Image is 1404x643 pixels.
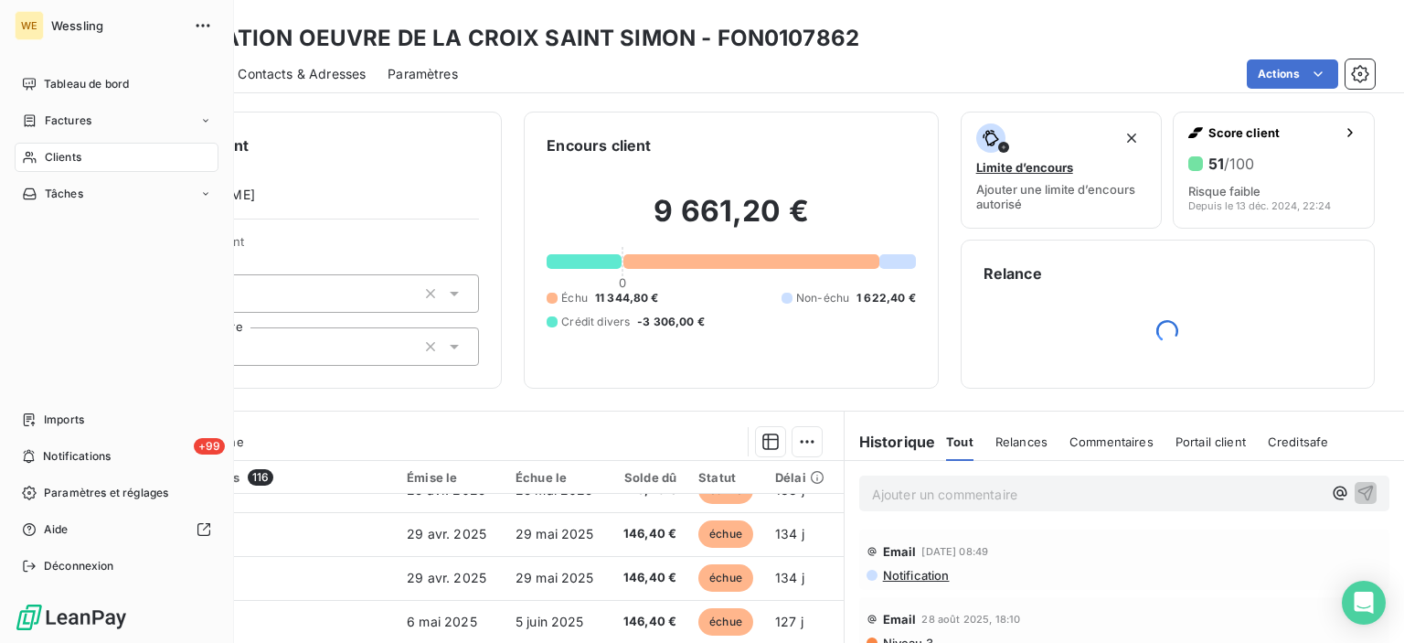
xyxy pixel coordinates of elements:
[698,608,753,636] span: échue
[45,149,81,166] span: Clients
[976,160,1073,175] span: Limite d’encours
[1069,434,1154,449] span: Commentaires
[620,470,676,485] div: Solde dû
[44,412,84,428] span: Imports
[44,485,168,501] span: Paramètres et réglages
[1224,155,1254,173] span: /100
[388,65,458,83] span: Paramètres
[775,570,804,585] span: 134 j
[1208,155,1254,173] h6: 51
[516,614,584,629] span: 5 juin 2025
[796,290,849,306] span: Non-échu
[1173,112,1375,229] button: Score client51/100Risque faibleDepuis le 13 déc. 2024, 22:24
[1208,125,1335,140] span: Score client
[43,448,111,465] span: Notifications
[620,525,676,543] span: 146,40 €
[407,526,486,541] span: 29 avr. 2025
[883,612,917,627] span: Email
[619,275,626,290] span: 0
[516,570,594,585] span: 29 mai 2025
[44,76,129,92] span: Tableau de bord
[775,614,803,629] span: 127 j
[1188,184,1260,198] span: Risque faible
[883,544,917,559] span: Email
[698,520,753,548] span: échue
[238,65,366,83] span: Contacts & Adresses
[45,113,91,129] span: Factures
[248,469,273,486] span: 116
[620,569,676,587] span: 146,40 €
[775,470,824,485] div: Délai
[620,613,676,631] span: 146,40 €
[775,526,804,541] span: 134 j
[51,18,183,33] span: Wessling
[15,11,44,40] div: WE
[547,134,651,156] h6: Encours client
[547,193,915,248] h2: 9 661,20 €
[1268,434,1329,449] span: Creditsafe
[845,431,936,453] h6: Historique
[1175,434,1246,449] span: Portail client
[1188,200,1331,211] span: Depuis le 13 déc. 2024, 22:24
[595,290,659,306] span: 11 344,80 €
[921,614,1020,625] span: 28 août 2025, 18:10
[44,558,114,574] span: Déconnexion
[698,470,753,485] div: Statut
[161,22,859,55] h3: FONDATION OEUVRE DE LA CROIX SAINT SIMON - FON0107862
[637,314,705,330] span: -3 306,00 €
[984,263,1352,284] h6: Relance
[946,434,973,449] span: Tout
[147,234,479,260] span: Propriétés Client
[881,568,950,583] span: Notification
[111,134,479,156] h6: Informations client
[976,182,1147,211] span: Ajouter une limite d’encours autorisé
[44,521,69,538] span: Aide
[126,469,385,486] div: Pièces comptables
[15,603,128,632] img: Logo LeanPay
[961,112,1163,229] button: Limite d’encoursAjouter une limite d’encours autorisé
[1342,581,1386,625] div: Open Intercom Messenger
[1247,59,1338,89] button: Actions
[15,515,218,544] a: Aide
[194,438,225,455] span: +99
[45,186,83,202] span: Tâches
[407,614,477,629] span: 6 mai 2025
[407,470,494,485] div: Émise le
[921,546,988,557] span: [DATE] 08:49
[561,314,630,330] span: Crédit divers
[407,570,486,585] span: 29 avr. 2025
[856,290,916,306] span: 1 622,40 €
[698,564,753,592] span: échue
[995,434,1048,449] span: Relances
[516,526,594,541] span: 29 mai 2025
[516,470,598,485] div: Échue le
[561,290,588,306] span: Échu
